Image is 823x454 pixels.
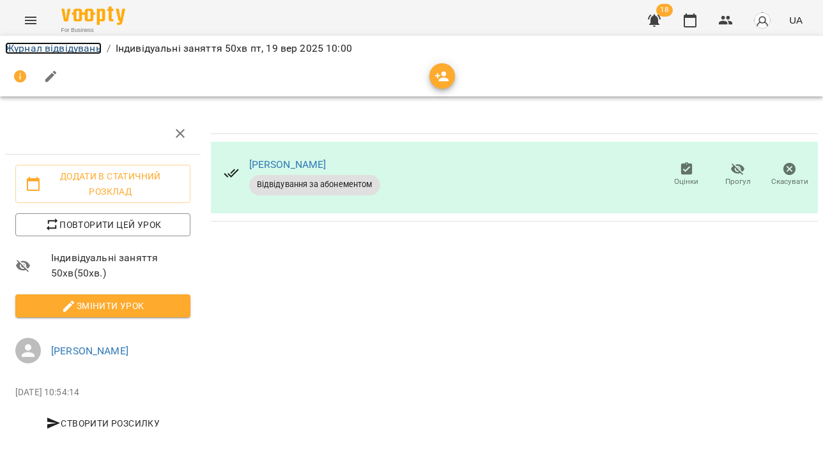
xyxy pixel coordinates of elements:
button: Змінити урок [15,294,190,317]
li: / [107,41,111,56]
a: [PERSON_NAME] [51,345,128,357]
p: [DATE] 10:54:14 [15,386,190,399]
img: Voopty Logo [61,6,125,25]
img: avatar_s.png [753,11,771,29]
nav: breadcrumb [5,41,818,56]
button: Menu [15,5,46,36]
button: Скасувати [764,157,815,193]
button: Оцінки [661,157,712,193]
span: Змінити урок [26,298,180,314]
span: Прогул [725,176,751,187]
span: Індивідуальні заняття 50хв ( 50 хв. ) [51,250,190,280]
p: Індивідуальні заняття 50хв пт, 19 вер 2025 10:00 [116,41,352,56]
span: Оцінки [674,176,698,187]
span: 18 [656,4,673,17]
a: Журнал відвідувань [5,42,102,54]
button: Додати в статичний розклад [15,165,190,203]
span: Додати в статичний розклад [26,169,180,199]
button: Повторити цей урок [15,213,190,236]
span: Скасувати [771,176,808,187]
span: Повторити цей урок [26,217,180,232]
button: Прогул [712,157,764,193]
span: Відвідування за абонементом [249,179,380,190]
button: Створити розсилку [15,412,190,435]
span: Створити розсилку [20,416,185,431]
span: UA [789,13,803,27]
a: [PERSON_NAME] [249,158,327,170]
button: UA [784,8,808,32]
span: For Business [61,26,125,34]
